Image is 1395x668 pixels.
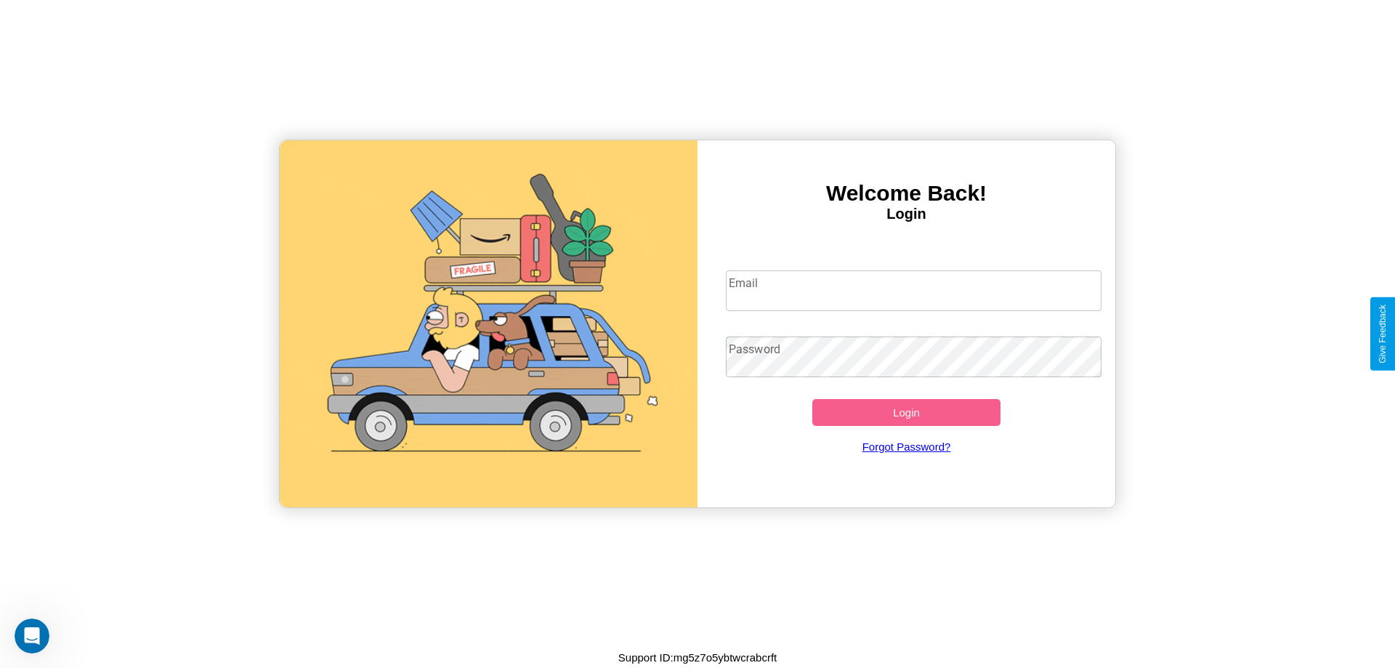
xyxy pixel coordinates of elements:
img: gif [280,140,697,507]
iframe: Intercom live chat [15,619,49,653]
h4: Login [697,206,1115,222]
div: Give Feedback [1378,305,1388,363]
p: Support ID: mg5z7o5ybtwcrabcrft [618,648,777,667]
a: Forgot Password? [719,426,1095,467]
button: Login [812,399,1000,426]
h3: Welcome Back! [697,181,1115,206]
